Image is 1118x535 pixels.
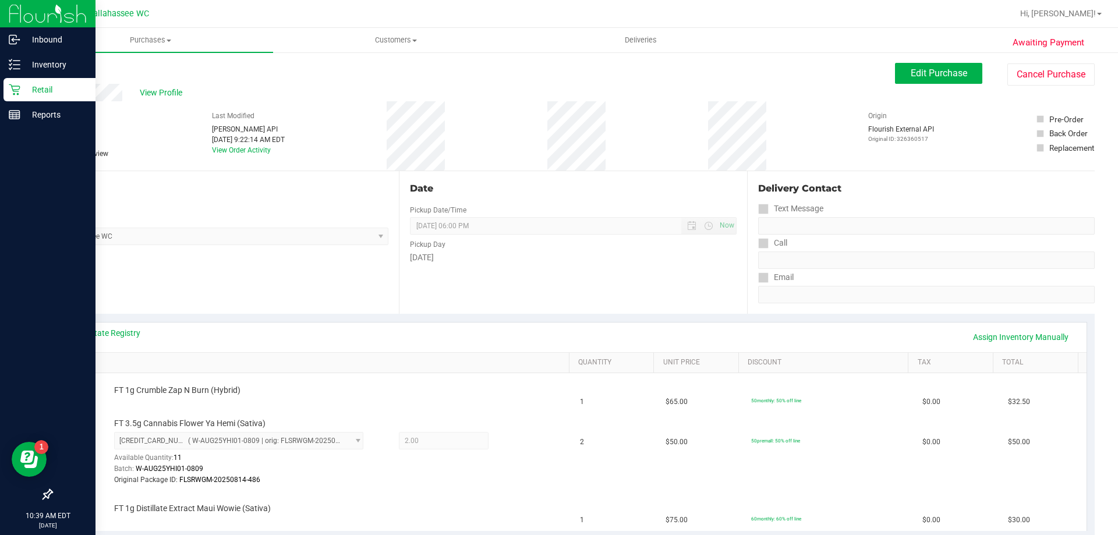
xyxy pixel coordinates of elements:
[410,182,736,196] div: Date
[609,35,673,45] span: Deliveries
[5,521,90,530] p: [DATE]
[140,87,186,99] span: View Profile
[1049,114,1084,125] div: Pre-Order
[1049,142,1094,154] div: Replacement
[1049,127,1088,139] div: Back Order
[1008,437,1030,448] span: $50.00
[895,63,982,84] button: Edit Purchase
[410,205,466,215] label: Pickup Date/Time
[89,9,149,19] span: Tallahassee WC
[518,28,763,52] a: Deliveries
[212,111,254,121] label: Last Modified
[666,437,688,448] span: $50.00
[758,235,787,251] label: Call
[136,465,203,473] span: W-AUG25YHI01-0809
[114,385,240,396] span: FT 1g Crumble Zap N Burn (Hybrid)
[410,251,736,264] div: [DATE]
[212,146,271,154] a: View Order Activity
[69,358,564,367] a: SKU
[922,437,940,448] span: $0.00
[114,465,134,473] span: Batch:
[868,111,887,121] label: Origin
[758,217,1095,235] input: Format: (999) 999-9999
[9,109,20,121] inline-svg: Reports
[578,358,649,367] a: Quantity
[580,396,584,408] span: 1
[663,358,734,367] a: Unit Price
[212,134,285,145] div: [DATE] 9:22:14 AM EDT
[965,327,1076,347] a: Assign Inventory Manually
[212,124,285,134] div: [PERSON_NAME] API
[666,396,688,408] span: $65.00
[28,28,273,52] a: Purchases
[748,358,904,367] a: Discount
[34,440,48,454] iframe: Resource center unread badge
[922,515,940,526] span: $0.00
[751,438,800,444] span: 50premall: 50% off line
[922,396,940,408] span: $0.00
[20,108,90,122] p: Reports
[28,35,273,45] span: Purchases
[174,453,182,462] span: 11
[666,515,688,526] span: $75.00
[51,182,388,196] div: Location
[758,269,794,286] label: Email
[911,68,967,79] span: Edit Purchase
[9,34,20,45] inline-svg: Inbound
[758,182,1095,196] div: Delivery Contact
[20,58,90,72] p: Inventory
[758,251,1095,269] input: Format: (999) 999-9999
[179,476,260,484] span: FLSRWGM-20250814-486
[9,84,20,95] inline-svg: Retail
[758,200,823,217] label: Text Message
[274,35,518,45] span: Customers
[1013,36,1084,49] span: Awaiting Payment
[868,134,934,143] p: Original ID: 326360517
[114,476,178,484] span: Original Package ID:
[114,503,271,514] span: FT 1g Distillate Extract Maui Wowie (Sativa)
[751,398,801,403] span: 50monthly: 50% off line
[580,515,584,526] span: 1
[20,33,90,47] p: Inbound
[918,358,989,367] a: Tax
[70,327,140,339] a: View State Registry
[114,418,266,429] span: FT 3.5g Cannabis Flower Ya Hemi (Sativa)
[1008,396,1030,408] span: $32.50
[868,124,934,143] div: Flourish External API
[9,59,20,70] inline-svg: Inventory
[5,511,90,521] p: 10:39 AM EDT
[114,449,376,472] div: Available Quantity:
[580,437,584,448] span: 2
[1008,515,1030,526] span: $30.00
[1002,358,1073,367] a: Total
[20,83,90,97] p: Retail
[12,442,47,477] iframe: Resource center
[1007,63,1095,86] button: Cancel Purchase
[273,28,518,52] a: Customers
[410,239,445,250] label: Pickup Day
[1020,9,1096,18] span: Hi, [PERSON_NAME]!
[751,516,801,522] span: 60monthly: 60% off line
